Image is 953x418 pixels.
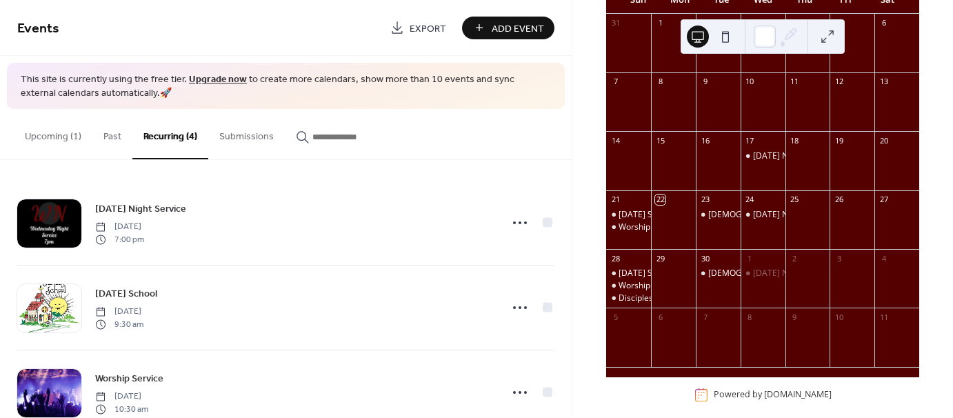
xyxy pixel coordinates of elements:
div: Worship Service [606,280,651,292]
span: Events [17,15,59,42]
div: 9 [700,77,710,87]
div: 12 [834,77,844,87]
div: Powered by [714,389,832,401]
div: 19 [834,135,844,146]
div: [DATE] Night Service [753,268,833,279]
a: [DOMAIN_NAME] [764,389,832,401]
div: 24 [745,195,755,205]
a: Upgrade now [189,70,247,89]
div: 26 [834,195,844,205]
span: 9:30 am [95,318,143,330]
button: Past [92,109,132,158]
div: 6 [655,312,665,322]
div: 7 [700,312,710,322]
span: [DATE] [95,221,144,233]
div: Sunday School [606,268,651,279]
a: [DATE] School [95,286,157,301]
div: Sunday School [606,209,651,221]
div: 5 [610,312,621,322]
div: 20 [879,135,889,146]
div: 18 [790,135,800,146]
div: 5 [834,18,844,28]
div: Worship Service [619,280,681,292]
span: 10:30 am [95,403,148,415]
div: Worship Service [606,221,651,233]
div: 4 [879,253,889,263]
div: Wednesday Night Service [741,209,785,221]
div: 25 [790,195,800,205]
button: Add Event [462,17,554,39]
a: Worship Service [95,370,163,386]
div: 30 [700,253,710,263]
div: [DEMOGRAPHIC_DATA] [DEMOGRAPHIC_DATA] Study [708,268,916,279]
a: [DATE] Night Service [95,201,186,217]
div: 27 [879,195,889,205]
div: 29 [655,253,665,263]
div: Disciples For [DEMOGRAPHIC_DATA] [619,292,761,304]
div: 2 [700,18,710,28]
div: 4 [790,18,800,28]
div: 28 [610,253,621,263]
span: [DATE] [95,306,143,318]
div: [DEMOGRAPHIC_DATA] [DEMOGRAPHIC_DATA] Study [708,209,916,221]
div: [DATE] Night Service [753,209,833,221]
div: 10 [834,312,844,322]
div: Ladies Bible Study [696,268,741,279]
div: 17 [745,135,755,146]
div: 10 [745,77,755,87]
div: 1 [745,253,755,263]
div: 13 [879,77,889,87]
span: [DATE] School [95,287,157,301]
div: Worship Service [619,221,681,233]
div: 8 [655,77,665,87]
button: Upcoming (1) [14,109,92,158]
div: 22 [655,195,665,205]
div: 23 [700,195,710,205]
div: 11 [879,312,889,322]
div: 16 [700,135,710,146]
div: 15 [655,135,665,146]
div: 8 [745,312,755,322]
div: 14 [610,135,621,146]
span: Worship Service [95,372,163,386]
span: This site is currently using the free tier. to create more calendars, show more than 10 events an... [21,73,551,100]
div: 7 [610,77,621,87]
div: Wednesday Night Service [741,268,785,279]
div: 11 [790,77,800,87]
div: 1 [655,18,665,28]
span: Add Event [492,21,544,36]
a: Export [380,17,457,39]
div: 3 [745,18,755,28]
span: [DATE] Night Service [95,202,186,217]
div: Ladies Bible Study [696,209,741,221]
button: Recurring (4) [132,109,208,159]
div: 3 [834,253,844,263]
span: 7:00 pm [95,233,144,246]
div: Wednesday Night Service [741,150,785,162]
div: 31 [610,18,621,28]
div: 6 [879,18,889,28]
div: 21 [610,195,621,205]
div: 2 [790,253,800,263]
div: [DATE] School [619,209,673,221]
span: Export [410,21,446,36]
div: 9 [790,312,800,322]
div: [DATE] School [619,268,673,279]
button: Submissions [208,109,285,158]
div: Disciples For Christ [606,292,651,304]
div: [DATE] Night Service [753,150,833,162]
span: [DATE] [95,390,148,403]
